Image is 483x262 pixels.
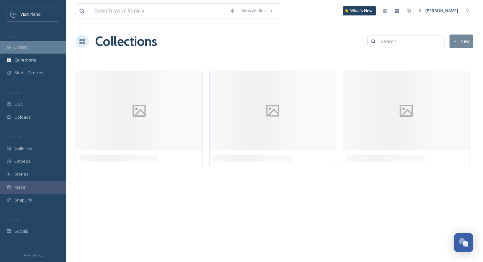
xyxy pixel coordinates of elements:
span: WIDGETS [7,135,22,140]
a: Collections [95,32,157,51]
a: View all files [238,4,277,17]
span: Galleries [14,145,32,152]
span: MEDIA [7,34,18,39]
img: images.jpeg [11,11,17,17]
span: Library [14,44,28,50]
span: Media Centres [14,70,43,76]
input: Search [377,35,441,48]
span: Privacy Policy [23,253,42,257]
span: Collections [14,57,36,63]
span: Maps [14,184,25,190]
span: COLLECT [7,91,21,96]
span: Uploads [14,114,31,120]
span: Visit Plano [20,11,41,17]
span: Socials [14,228,28,234]
button: Open Chat [454,233,473,252]
span: UGC [14,101,23,107]
a: [PERSON_NAME] [415,4,461,17]
a: What's New [343,6,376,15]
span: [PERSON_NAME] [425,8,458,13]
span: Embeds [14,158,31,164]
input: Search your library [91,4,226,18]
a: Privacy Policy [23,251,42,259]
span: SOCIALS [7,218,20,223]
button: New [449,35,473,48]
span: SnapLink [14,197,33,203]
span: Stories [14,171,29,177]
